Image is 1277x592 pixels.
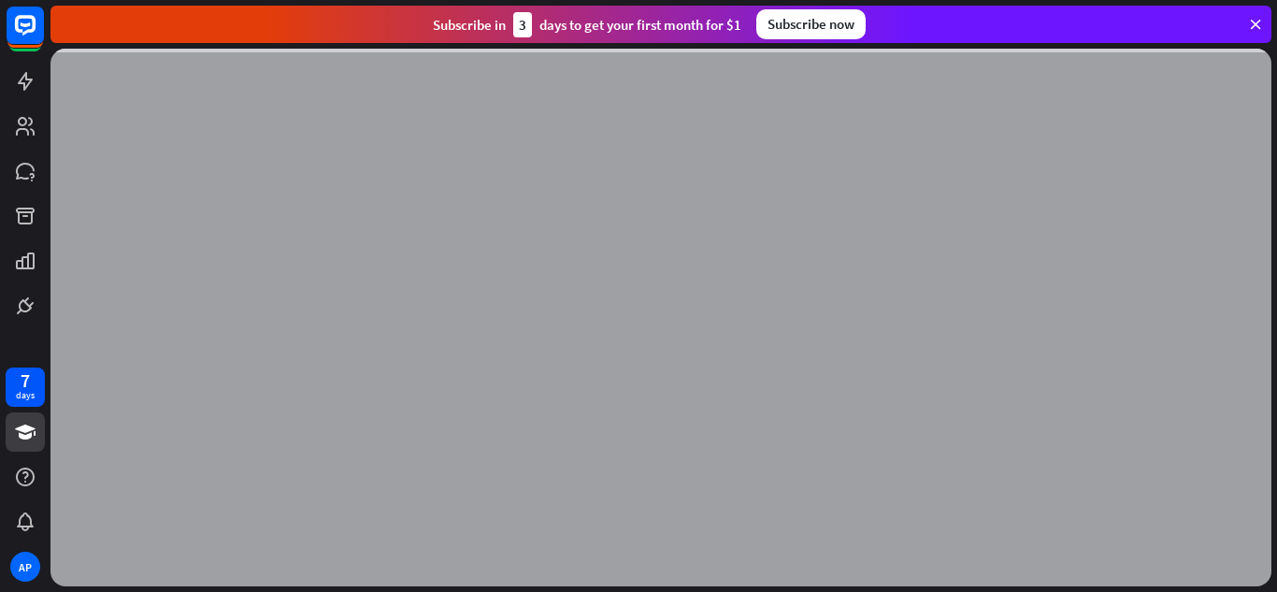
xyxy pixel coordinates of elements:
div: Subscribe now [756,9,866,39]
a: 7 days [6,368,45,407]
div: days [16,389,35,402]
div: AP [10,552,40,582]
div: 3 [513,12,532,37]
div: 7 [21,372,30,389]
div: Subscribe in days to get your first month for $1 [433,12,741,37]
